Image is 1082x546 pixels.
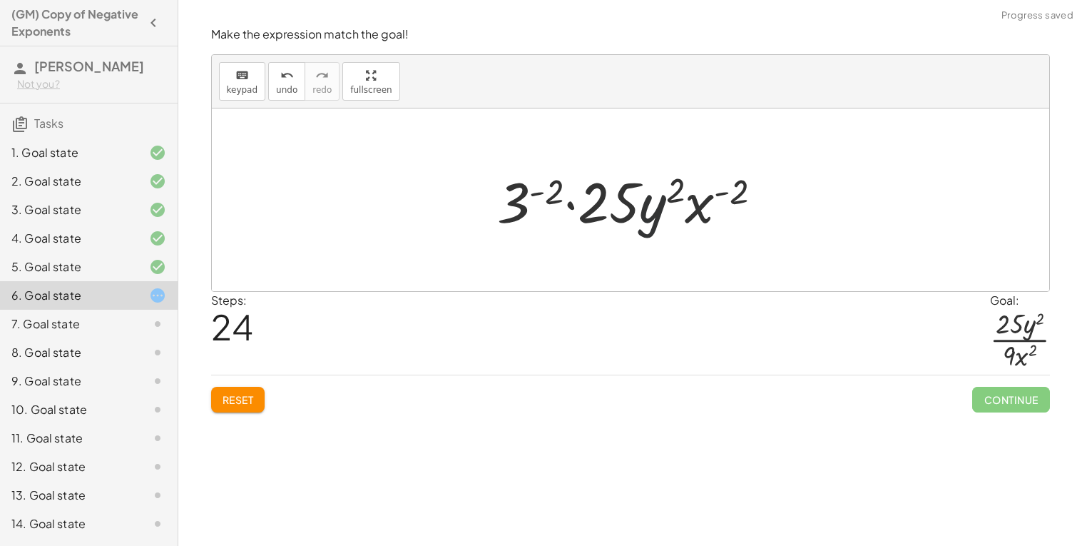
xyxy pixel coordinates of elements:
[305,62,340,101] button: redoredo
[11,401,126,418] div: 10. Goal state
[11,173,126,190] div: 2. Goal state
[149,173,166,190] i: Task finished and correct.
[149,315,166,333] i: Task not started.
[17,77,166,91] div: Not you?
[235,67,249,84] i: keyboard
[990,292,1049,309] div: Goal:
[149,401,166,418] i: Task not started.
[11,6,141,40] h4: (GM) Copy of Negative Exponents
[149,515,166,532] i: Task not started.
[223,393,254,406] span: Reset
[34,116,63,131] span: Tasks
[11,230,126,247] div: 4. Goal state
[211,26,1050,43] p: Make the expression match the goal!
[11,287,126,304] div: 6. Goal state
[11,258,126,275] div: 5. Goal state
[280,67,294,84] i: undo
[211,305,253,348] span: 24
[211,387,265,413] button: Reset
[11,430,126,447] div: 11. Goal state
[11,515,126,532] div: 14. Goal state
[312,85,332,95] span: redo
[11,344,126,361] div: 8. Goal state
[211,293,247,308] label: Steps:
[11,144,126,161] div: 1. Goal state
[11,487,126,504] div: 13. Goal state
[350,85,392,95] span: fullscreen
[149,430,166,447] i: Task not started.
[34,58,144,74] span: [PERSON_NAME]
[149,144,166,161] i: Task finished and correct.
[219,62,266,101] button: keyboardkeypad
[149,258,166,275] i: Task finished and correct.
[149,373,166,390] i: Task not started.
[149,201,166,218] i: Task finished and correct.
[149,230,166,247] i: Task finished and correct.
[149,287,166,304] i: Task started.
[11,201,126,218] div: 3. Goal state
[1001,9,1073,23] span: Progress saved
[227,85,258,95] span: keypad
[11,458,126,475] div: 12. Goal state
[149,344,166,361] i: Task not started.
[149,458,166,475] i: Task not started.
[315,67,329,84] i: redo
[342,62,399,101] button: fullscreen
[276,85,297,95] span: undo
[11,315,126,333] div: 7. Goal state
[149,487,166,504] i: Task not started.
[11,373,126,390] div: 9. Goal state
[268,62,305,101] button: undoundo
